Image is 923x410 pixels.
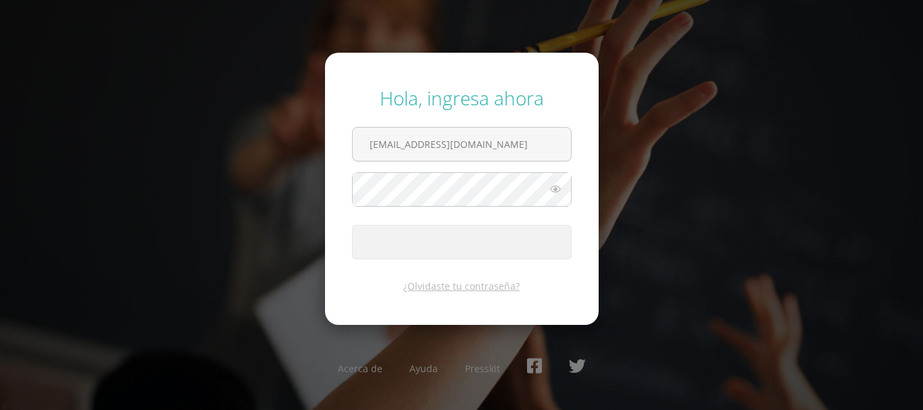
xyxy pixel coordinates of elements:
[353,128,571,161] input: Correo electrónico o usuario
[352,85,572,111] div: Hola, ingresa ahora
[352,225,572,259] button: Ingresar
[403,280,520,292] a: ¿Olvidaste tu contraseña?
[465,362,500,375] a: Presskit
[409,362,438,375] a: Ayuda
[338,362,382,375] a: Acerca de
